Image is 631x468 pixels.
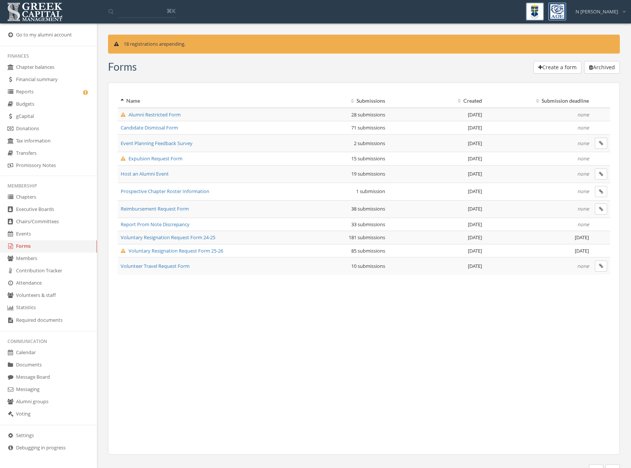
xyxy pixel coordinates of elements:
span: 33 submissions [351,221,385,228]
th: Created [388,94,485,108]
span: 71 submissions [351,124,385,131]
td: [DATE] [388,257,485,275]
em: none [577,155,589,162]
span: 181 submissions [349,234,385,241]
span: 85 submissions [351,247,385,254]
a: Candidate Dismissal Form [121,124,178,131]
button: Archived [584,61,620,74]
a: Host an Alumni Event [121,170,169,177]
em: none [577,140,589,147]
td: [DATE] [485,244,592,257]
span: 19 submissions [351,170,385,177]
span: 10 submissions [351,263,385,269]
th: Submissions [282,94,388,108]
a: Reimbursement Request Form [121,205,189,212]
td: [DATE] [388,108,485,121]
a: Volunteer Travel Request Form [121,263,190,269]
a: Prospective Chapter Roster Information [121,188,209,195]
td: [DATE] [388,121,485,135]
span: 38 submissions [351,205,385,212]
span: 2 submissions [354,140,385,147]
td: [DATE] [388,231,485,244]
td: [DATE] [388,134,485,152]
span: 1 submission [356,188,385,195]
a: Voluntary Resignation Request Form 25-26 [121,247,223,254]
button: Create a form [533,61,581,74]
td: [DATE] [485,231,592,244]
em: none [577,124,589,131]
td: [DATE] [388,244,485,257]
span: 15 submissions [351,155,385,162]
em: none [577,205,589,212]
em: none [577,221,589,228]
a: Expulsion Request Form [121,155,183,162]
td: [DATE] [388,152,485,165]
div: are pending. [108,35,620,54]
em: none [577,188,589,195]
em: none [577,170,589,177]
td: [DATE] [388,165,485,183]
a: Voluntary Resignation Request Form 24-25 [121,234,215,241]
span: N [PERSON_NAME] [575,8,618,15]
td: [DATE] [388,200,485,218]
td: [DATE] [388,218,485,231]
span: ⌘K [167,7,175,15]
th: Name [118,94,282,108]
a: Event Planning Feedback Survey [121,140,193,147]
em: none [577,111,589,118]
h3: Form s [108,61,137,73]
span: 18 registrations [124,41,158,47]
th: Submission deadline [485,94,592,108]
a: Alumni Restricted Form [121,111,181,118]
em: none [577,263,589,269]
a: Report Prom Note Discrepancy [121,221,190,228]
span: 28 submissions [351,111,385,118]
td: [DATE] [388,183,485,200]
div: N [PERSON_NAME] [571,3,625,15]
